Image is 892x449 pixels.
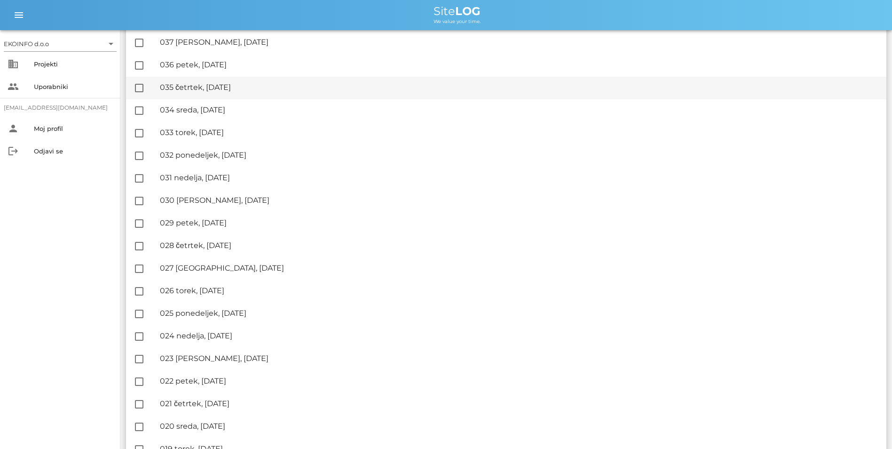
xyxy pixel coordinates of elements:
div: 025 ponedeljek, [DATE] [160,309,879,318]
div: 033 torek, [DATE] [160,128,879,137]
i: logout [8,145,19,157]
div: 026 torek, [DATE] [160,286,879,295]
i: people [8,81,19,92]
div: EKOINFO d.o.o [4,36,117,51]
div: 022 petek, [DATE] [160,377,879,385]
div: 037 [PERSON_NAME], [DATE] [160,38,879,47]
div: 024 nedelja, [DATE] [160,331,879,340]
div: 031 nedelja, [DATE] [160,173,879,182]
div: 029 petek, [DATE] [160,218,879,227]
span: Site [434,4,481,18]
b: LOG [455,4,481,18]
div: 027 [GEOGRAPHIC_DATA], [DATE] [160,264,879,273]
div: 035 četrtek, [DATE] [160,83,879,92]
i: business [8,58,19,70]
div: Pripomoček za klepet [758,347,892,449]
span: We value your time. [434,18,481,24]
div: 036 petek, [DATE] [160,60,879,69]
div: Uporabniki [34,83,113,90]
i: arrow_drop_down [105,38,117,49]
iframe: Chat Widget [758,347,892,449]
div: Projekti [34,60,113,68]
div: 032 ponedeljek, [DATE] [160,151,879,160]
div: 023 [PERSON_NAME], [DATE] [160,354,879,363]
div: 020 sreda, [DATE] [160,422,879,431]
div: 028 četrtek, [DATE] [160,241,879,250]
i: person [8,123,19,134]
i: menu [13,9,24,21]
div: Odjavi se [34,147,113,155]
div: 021 četrtek, [DATE] [160,399,879,408]
div: EKOINFO d.o.o [4,40,49,48]
div: Moj profil [34,125,113,132]
div: 034 sreda, [DATE] [160,105,879,114]
div: 030 [PERSON_NAME], [DATE] [160,196,879,205]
